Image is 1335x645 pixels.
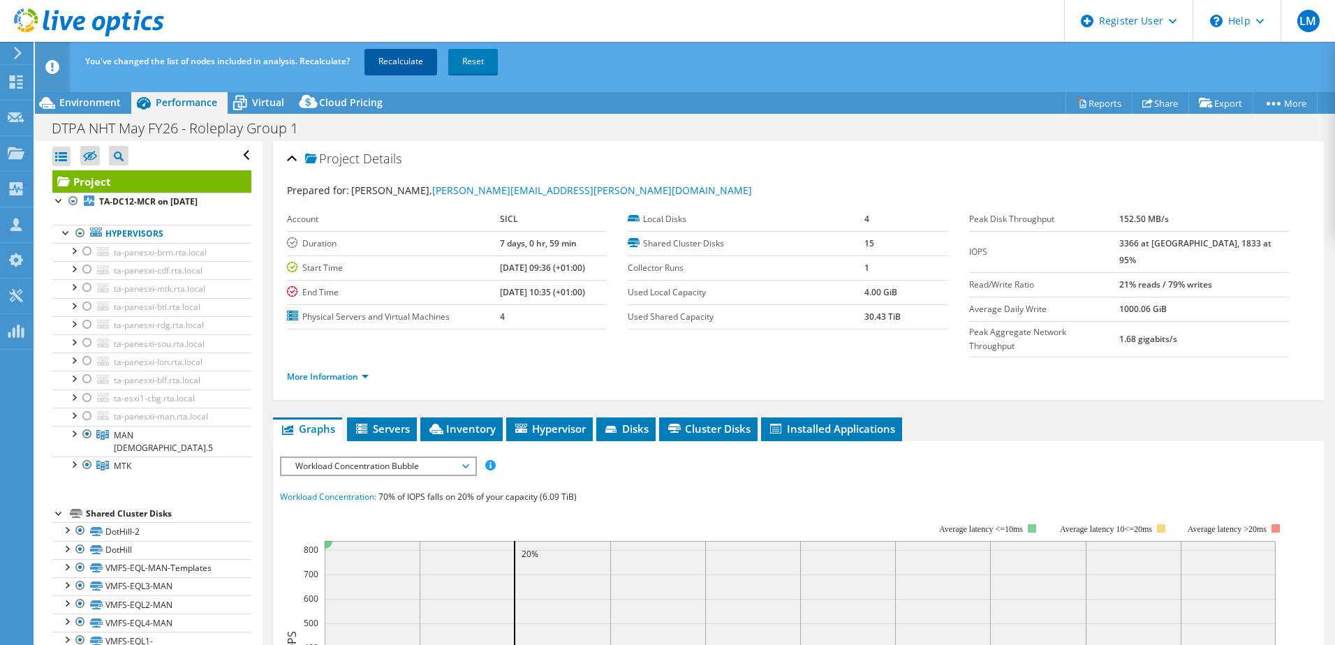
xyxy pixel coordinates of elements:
[500,213,518,225] b: SICL
[52,279,251,297] a: ta-panesxi-mtk.rta.local
[304,593,318,605] text: 600
[287,184,349,197] label: Prepared for:
[114,429,213,454] span: MAN [DEMOGRAPHIC_DATA].5
[1210,15,1223,27] svg: \n
[666,422,751,436] span: Cluster Disks
[603,422,649,436] span: Disks
[768,422,895,436] span: Installed Applications
[52,595,251,614] a: VMFS-EQL2-MAN
[628,286,864,299] label: Used Local Capacity
[1119,237,1271,266] b: 3366 at [GEOGRAPHIC_DATA], 1833 at 95%
[939,524,1023,534] tspan: Average latency <=10ms
[513,422,586,436] span: Hypervisor
[1119,213,1169,225] b: 152.50 MB/s
[287,261,500,275] label: Start Time
[52,559,251,577] a: VMFS-EQL-MAN-Templates
[288,458,468,475] span: Workload Concentration Bubble
[1253,92,1318,114] a: More
[378,491,577,503] span: 70% of IOPS falls on 20% of your capacity (6.09 TiB)
[287,310,500,324] label: Physical Servers and Virtual Machines
[52,170,251,193] a: Project
[59,96,121,109] span: Environment
[114,283,205,295] span: ta-panesxi-mtk.rta.local
[305,152,360,166] span: Project
[364,49,437,74] a: Recalculate
[287,286,500,299] label: End Time
[864,213,869,225] b: 4
[363,150,401,167] span: Details
[969,302,1119,316] label: Average Daily Write
[52,408,251,426] a: ta-panesxi-man.rta.local
[114,374,200,386] span: ta-panesxi-blf.rta.local
[969,245,1119,259] label: IOPS
[304,568,318,580] text: 700
[52,225,251,243] a: Hypervisors
[969,278,1119,292] label: Read/Write Ratio
[287,371,369,383] a: More Information
[99,195,198,207] b: TA-DC12-MCR on [DATE]
[864,237,874,249] b: 15
[52,316,251,334] a: ta-panesxi-rdg.rta.local
[287,212,500,226] label: Account
[1297,10,1320,32] span: LM
[52,193,251,211] a: TA-DC12-MCR on [DATE]
[52,522,251,540] a: DotHill-2
[864,262,869,274] b: 1
[114,319,204,331] span: ta-panesxi-rdg.rta.local
[114,356,202,368] span: ta-panesxi-lon.rta.local
[52,457,251,475] a: MTK
[114,392,195,404] span: ta-esxi1-cbg.rta.local
[351,184,752,197] span: [PERSON_NAME],
[52,390,251,408] a: ta-esxi1-cbg.rta.local
[628,261,864,275] label: Collector Runs
[500,262,585,274] b: [DATE] 09:36 (+01:00)
[1188,92,1253,114] a: Export
[427,422,496,436] span: Inventory
[500,311,505,322] b: 4
[114,460,131,472] span: MTK
[52,243,251,261] a: ta-panesxi-brm.rta.local
[52,298,251,316] a: ta-panesxi-btl.rta.local
[280,491,376,503] span: Workload Concentration:
[500,286,585,298] b: [DATE] 10:35 (+01:00)
[114,410,208,422] span: ta-panesxi-man.rta.local
[52,614,251,632] a: VMFS-EQL4-MAN
[52,371,251,389] a: ta-panesxi-blf.rta.local
[628,310,864,324] label: Used Shared Capacity
[500,237,577,249] b: 7 days, 0 hr, 59 min
[280,422,335,436] span: Graphs
[969,325,1119,353] label: Peak Aggregate Network Throughput
[45,121,320,136] h1: DTPA NHT May FY26 - Roleplay Group 1
[1119,303,1167,315] b: 1000.06 GiB
[1132,92,1189,114] a: Share
[114,265,202,276] span: ta-panesxi-cdf.rta.local
[52,426,251,457] a: MAN 6.5
[114,246,207,258] span: ta-panesxi-brm.rta.local
[52,577,251,595] a: VMFS-EQL3-MAN
[252,96,284,109] span: Virtual
[864,311,901,322] b: 30.43 TiB
[1188,524,1267,534] text: Average latency >20ms
[85,55,350,67] span: You've changed the list of nodes included in analysis. Recalculate?
[448,49,498,74] a: Reset
[1119,279,1212,290] b: 21% reads / 79% writes
[864,286,897,298] b: 4.00 GiB
[304,544,318,556] text: 800
[1060,524,1152,534] tspan: Average latency 10<=20ms
[628,237,864,251] label: Shared Cluster Disks
[354,422,410,436] span: Servers
[52,261,251,279] a: ta-panesxi-cdf.rta.local
[52,334,251,353] a: ta-panesxi-sou.rta.local
[304,617,318,629] text: 500
[1119,333,1177,345] b: 1.68 gigabits/s
[114,301,200,313] span: ta-panesxi-btl.rta.local
[287,237,500,251] label: Duration
[1065,92,1133,114] a: Reports
[522,548,538,560] text: 20%
[52,353,251,371] a: ta-panesxi-lon.rta.local
[432,184,752,197] a: [PERSON_NAME][EMAIL_ADDRESS][PERSON_NAME][DOMAIN_NAME]
[319,96,383,109] span: Cloud Pricing
[86,505,251,522] div: Shared Cluster Disks
[628,212,864,226] label: Local Disks
[114,338,205,350] span: ta-panesxi-sou.rta.local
